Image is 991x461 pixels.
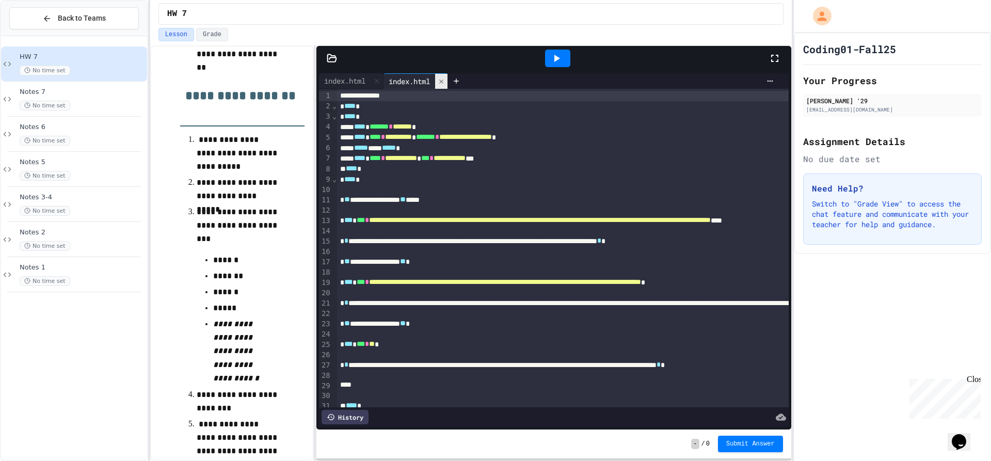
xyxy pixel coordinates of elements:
[718,436,783,452] button: Submit Answer
[319,101,332,112] div: 2
[319,401,332,411] div: 31
[20,276,70,286] span: No time set
[9,7,139,29] button: Back to Teams
[58,13,106,24] span: Back to Teams
[20,136,70,146] span: No time set
[332,102,337,110] span: Fold line
[20,53,145,61] span: HW 7
[905,375,981,419] iframe: chat widget
[812,182,973,195] h3: Need Help?
[319,247,332,257] div: 16
[319,267,332,278] div: 18
[319,360,332,371] div: 27
[20,228,145,237] span: Notes 2
[319,164,332,174] div: 8
[319,75,371,86] div: index.html
[701,440,705,448] span: /
[319,73,383,89] div: index.html
[319,278,332,288] div: 19
[332,175,337,183] span: Fold line
[20,158,145,167] span: Notes 5
[319,195,332,205] div: 11
[319,236,332,247] div: 15
[319,153,332,164] div: 7
[319,205,332,216] div: 12
[167,8,187,20] span: HW 7
[948,420,981,451] iframe: chat widget
[20,88,145,97] span: Notes 7
[803,153,982,165] div: No due date set
[319,257,332,267] div: 17
[726,440,775,448] span: Submit Answer
[319,122,332,132] div: 4
[322,410,369,424] div: History
[383,73,448,89] div: index.html
[319,329,332,340] div: 24
[20,101,70,110] span: No time set
[803,42,896,56] h1: Coding01-Fall25
[319,174,332,185] div: 9
[20,206,70,216] span: No time set
[319,381,332,391] div: 29
[691,439,699,449] span: -
[806,106,979,114] div: [EMAIL_ADDRESS][DOMAIN_NAME]
[806,96,979,105] div: [PERSON_NAME] '29
[20,171,70,181] span: No time set
[20,123,145,132] span: Notes 6
[383,76,435,87] div: index.html
[319,226,332,236] div: 14
[319,391,332,401] div: 30
[319,288,332,298] div: 20
[319,185,332,195] div: 10
[319,350,332,360] div: 26
[4,4,71,66] div: Chat with us now!Close
[319,143,332,153] div: 6
[319,340,332,350] div: 25
[196,28,228,41] button: Grade
[20,193,145,202] span: Notes 3-4
[319,319,332,329] div: 23
[802,4,834,28] div: My Account
[319,216,332,226] div: 13
[332,112,337,120] span: Fold line
[319,133,332,143] div: 5
[812,199,973,230] p: Switch to "Grade View" to access the chat feature and communicate with your teacher for help and ...
[20,66,70,75] span: No time set
[20,241,70,251] span: No time set
[803,73,982,88] h2: Your Progress
[319,112,332,122] div: 3
[319,298,332,309] div: 21
[319,309,332,319] div: 22
[706,440,710,448] span: 0
[319,371,332,381] div: 28
[158,28,194,41] button: Lesson
[20,263,145,272] span: Notes 1
[803,134,982,149] h2: Assignment Details
[319,91,332,101] div: 1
